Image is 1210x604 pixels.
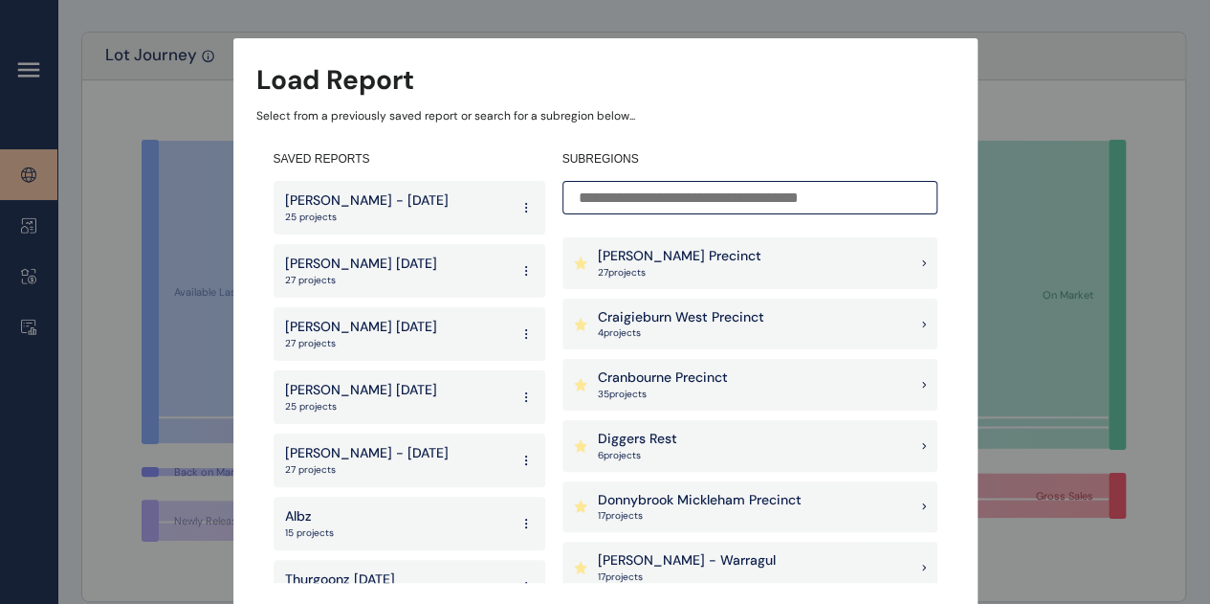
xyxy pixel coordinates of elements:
[598,491,802,510] p: Donnybrook Mickleham Precinct
[285,211,449,224] p: 25 projects
[285,507,334,526] p: Albz
[285,444,449,463] p: [PERSON_NAME] - [DATE]
[598,449,677,462] p: 6 project s
[285,381,437,400] p: [PERSON_NAME] [DATE]
[256,61,414,99] h3: Load Report
[285,400,437,414] p: 25 projects
[285,191,449,211] p: [PERSON_NAME] - [DATE]
[598,388,728,401] p: 35 project s
[256,108,955,124] p: Select from a previously saved report or search for a subregion below...
[598,247,761,266] p: [PERSON_NAME] Precinct
[598,266,761,280] p: 27 project s
[598,308,764,327] p: Craigieburn West Precinct
[598,570,776,584] p: 17 project s
[285,255,437,274] p: [PERSON_NAME] [DATE]
[285,274,437,287] p: 27 projects
[598,326,764,340] p: 4 project s
[285,318,437,337] p: [PERSON_NAME] [DATE]
[598,369,728,388] p: Cranbourne Precinct
[285,337,437,350] p: 27 projects
[285,570,395,590] p: Thurgoonz [DATE]
[598,509,802,523] p: 17 project s
[562,151,937,168] h4: SUBREGIONS
[285,463,449,477] p: 27 projects
[285,526,334,540] p: 15 projects
[598,551,776,570] p: [PERSON_NAME] - Warragul
[274,151,545,168] h4: SAVED REPORTS
[598,430,677,449] p: Diggers Rest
